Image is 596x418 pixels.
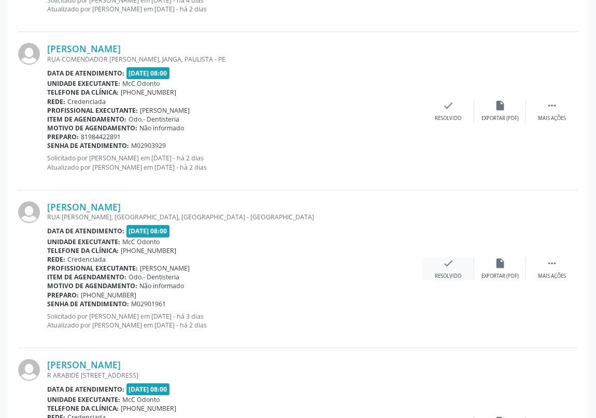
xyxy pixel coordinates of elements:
span: McC Odonto [122,79,160,88]
div: Mais ações [538,273,566,280]
b: Item de agendamento: [47,273,126,281]
span: [PHONE_NUMBER] [121,246,176,255]
div: Resolvido [435,273,461,280]
b: Profissional executante: [47,106,138,115]
a: [PERSON_NAME] [47,359,121,370]
span: [DATE] 08:00 [126,383,170,395]
b: Profissional executante: [47,264,138,273]
b: Telefone da clínica: [47,404,119,413]
b: Telefone da clínica: [47,88,119,97]
span: M02903929 [131,141,166,150]
b: Motivo de agendamento: [47,281,137,290]
span: [DATE] 08:00 [126,67,170,79]
b: Telefone da clínica: [47,246,119,255]
b: Preparo: [47,132,79,141]
b: Senha de atendimento: [47,141,129,150]
div: Resolvido [435,115,461,122]
i: check [443,258,454,269]
div: R ARABIDE [STREET_ADDRESS] [47,371,422,380]
b: Data de atendimento: [47,385,124,394]
span: [PHONE_NUMBER] [81,291,136,300]
b: Item de agendamento: [47,115,126,124]
span: Credenciada [67,255,106,264]
img: img [18,43,40,65]
b: Motivo de agendamento: [47,124,137,132]
div: RUA COMENDADOR [PERSON_NAME], JANGA, PAULISTA - PE [47,55,422,64]
a: [PERSON_NAME] [47,43,121,54]
img: img [18,359,40,381]
div: Exportar (PDF) [481,273,519,280]
span: [DATE] 08:00 [126,225,170,237]
span: Credenciada [67,97,106,106]
i:  [546,258,558,269]
span: [PERSON_NAME] [140,106,190,115]
b: Data de atendimento: [47,69,124,78]
div: Mais ações [538,115,566,122]
i: check [443,100,454,111]
span: Não informado [139,124,184,132]
div: RUA [PERSON_NAME], [GEOGRAPHIC_DATA], [GEOGRAPHIC_DATA] - [GEOGRAPHIC_DATA] [47,213,422,221]
span: Odo.- Dentisteria [129,115,179,124]
b: Unidade executante: [47,237,120,246]
b: Rede: [47,97,65,106]
p: Solicitado por [PERSON_NAME] em [DATE] - há 3 dias Atualizado por [PERSON_NAME] em [DATE] - há 2 ... [47,312,422,330]
i: insert_drive_file [494,258,506,269]
b: Unidade executante: [47,79,120,88]
span: Não informado [139,281,184,290]
span: McC Odonto [122,395,160,404]
b: Rede: [47,255,65,264]
b: Unidade executante: [47,395,120,404]
div: Exportar (PDF) [481,115,519,122]
span: Odo.- Dentisteria [129,273,179,281]
span: M02901961 [131,300,166,308]
img: img [18,201,40,223]
i: insert_drive_file [494,100,506,111]
span: [PHONE_NUMBER] [121,404,176,413]
a: [PERSON_NAME] [47,201,121,213]
p: Solicitado por [PERSON_NAME] em [DATE] - há 2 dias Atualizado por [PERSON_NAME] em [DATE] - há 2 ... [47,154,422,171]
span: [PERSON_NAME] [140,264,190,273]
b: Preparo: [47,291,79,300]
i:  [546,100,558,111]
b: Data de atendimento: [47,227,124,235]
span: 81984422891 [81,132,121,141]
span: McC Odonto [122,237,160,246]
b: Senha de atendimento: [47,300,129,308]
span: [PHONE_NUMBER] [121,88,176,97]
